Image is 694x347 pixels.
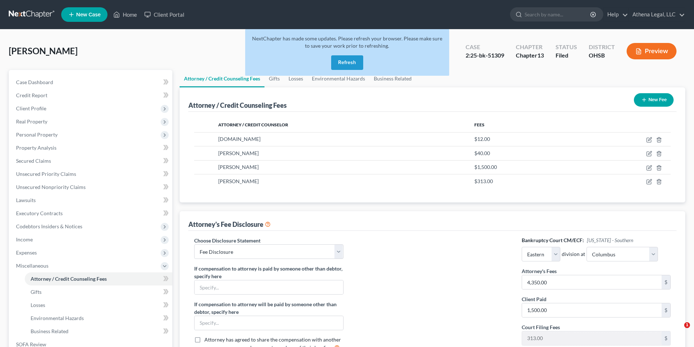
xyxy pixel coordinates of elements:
button: Refresh [331,55,363,70]
button: Preview [627,43,677,59]
div: District [589,43,615,51]
label: Client Paid [522,295,546,303]
span: $1,500.00 [474,164,497,170]
span: Property Analysis [16,145,56,151]
input: Search by name... [525,8,591,21]
span: Real Property [16,118,47,125]
input: 0.00 [522,303,662,317]
span: Lawsuits [16,197,36,203]
div: OHSB [589,51,615,60]
a: Executory Contracts [10,207,172,220]
a: Attorney / Credit Counseling Fees [25,272,172,285]
span: Losses [31,302,45,308]
div: Chapter [516,43,544,51]
div: $ [662,303,670,317]
span: $313.00 [474,178,493,184]
span: Expenses [16,249,37,256]
a: Business Related [25,325,172,338]
input: Specify... [195,280,343,294]
span: Income [16,236,33,242]
span: Client Profile [16,105,46,111]
span: Unsecured Nonpriority Claims [16,184,86,190]
span: $40.00 [474,150,490,156]
div: Attorney / Credit Counseling Fees [188,101,287,110]
span: Miscellaneous [16,263,48,269]
input: Specify... [195,316,343,330]
span: Unsecured Priority Claims [16,171,76,177]
label: Choose Disclosure Statement [194,237,260,244]
span: Attorney / Credit Counselor [218,122,288,127]
div: Chapter [516,51,544,60]
a: Case Dashboard [10,76,172,89]
h6: Bankruptcy Court CM/ECF: [522,237,671,244]
button: New Fee [634,93,674,107]
span: Business Related [31,328,68,334]
span: division at [560,251,587,258]
span: Credit Report [16,92,47,98]
label: If compensation to attorney will be paid by someone other than debtor, specify here [194,300,343,316]
span: 13 [537,52,544,59]
span: NextChapter has made some updates. Please refresh your browser. Please make sure to save your wor... [252,35,442,49]
a: Property Analysis [10,141,172,154]
a: Unsecured Priority Claims [10,167,172,181]
span: Executory Contracts [16,210,63,216]
div: Case [466,43,504,51]
span: [PERSON_NAME] [218,164,259,170]
div: Status [556,43,577,51]
a: Athena Legal, LLC [629,8,685,21]
span: Gifts [31,289,42,295]
span: Environmental Hazards [31,315,84,321]
span: New Case [76,12,101,17]
label: Court Filing Fees [522,323,560,331]
span: Case Dashboard [16,79,53,85]
a: Unsecured Nonpriority Claims [10,181,172,194]
a: Credit Report [10,89,172,102]
div: Attorney's Fee Disclosure [188,220,271,229]
span: Fees [474,122,485,127]
span: [DOMAIN_NAME] [218,136,260,142]
a: Home [110,8,141,21]
a: Losses [25,299,172,312]
span: [US_STATE] - Southern [587,237,633,243]
span: [PERSON_NAME] [218,150,259,156]
div: $ [662,331,670,345]
label: Attorney's Fees [522,267,557,275]
input: 0.00 [522,275,662,289]
a: Lawsuits [10,194,172,207]
a: Help [604,8,628,21]
a: Client Portal [141,8,188,21]
iframe: Intercom live chat [669,322,687,340]
span: Personal Property [16,131,58,138]
span: [PERSON_NAME] [218,178,259,184]
a: Gifts [25,285,172,299]
a: Secured Claims [10,154,172,167]
span: Codebtors Insiders & Notices [16,223,82,229]
span: [PERSON_NAME] [9,46,78,56]
span: Attorney / Credit Counseling Fees [31,276,107,282]
div: 2:25-bk-51309 [466,51,504,60]
span: $12.00 [474,136,490,142]
input: 0.00 [522,331,662,345]
label: If compensation to attorney is paid by someone other than debtor, specify here [194,265,343,280]
span: Secured Claims [16,158,51,164]
span: 1 [684,322,690,328]
div: Filed [556,51,577,60]
div: $ [662,275,670,289]
a: Attorney / Credit Counseling Fees [180,70,264,87]
a: Environmental Hazards [25,312,172,325]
